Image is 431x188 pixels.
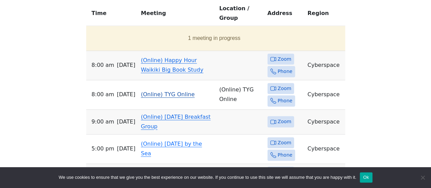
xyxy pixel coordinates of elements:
a: (Online) [DATE] by the Sea [141,141,202,157]
button: 1 meeting in progress [89,29,340,48]
span: No [419,174,426,181]
td: Cyberspace [305,110,345,134]
td: Cyberspace [305,80,345,110]
span: [DATE] [117,144,135,154]
span: Zoom [278,55,291,63]
span: 8:00 AM [92,60,114,70]
span: [DATE] [117,117,135,127]
th: Region [305,4,345,26]
a: (Online) [DATE] Breakfast Group [141,114,211,130]
span: Zoom [278,84,291,93]
td: Cyberspace [305,134,345,164]
a: (Online) TYG Online [141,91,195,98]
span: Phone [278,67,292,76]
td: Cyberspace [305,51,345,80]
th: Address [265,4,305,26]
td: (Online) TYG Online [216,80,264,110]
span: Zoom [278,117,291,126]
span: 8:00 AM [92,90,114,99]
span: Phone [278,97,292,105]
span: [DATE] [117,90,135,99]
a: (Online) Happy Hour Waikiki Big Book Study [141,57,203,73]
button: Ok [360,172,372,183]
span: Phone [278,151,292,159]
span: We use cookies to ensure that we give you the best experience on our website. If you continue to ... [59,174,356,181]
span: [DATE] [117,60,135,70]
span: 9:00 AM [92,117,114,127]
th: Meeting [138,4,216,26]
span: Zoom [278,139,291,147]
span: 5:00 PM [92,144,114,154]
th: Time [86,4,138,26]
th: Location / Group [216,4,264,26]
